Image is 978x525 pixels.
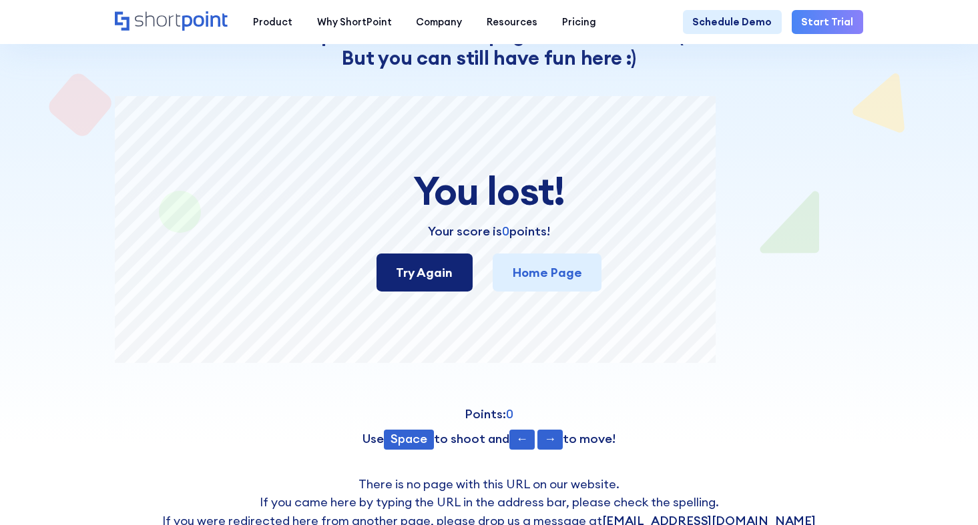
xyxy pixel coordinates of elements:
a: Company [404,10,475,35]
span: 0 [506,406,513,422]
a: Resources [475,10,550,35]
a: Home [115,11,228,33]
div: Resources [487,15,537,29]
p: Use to shoot and to move! [115,430,863,448]
a: Home Page [493,253,601,292]
span: → [537,430,563,450]
a: Pricing [549,10,608,35]
h4: Oops... looks like this page does not exist :( But you can still have fun here :) [115,24,863,69]
div: Why ShortPoint [317,15,392,29]
iframe: Chat Widget [738,370,978,525]
div: Pricing [562,15,596,29]
a: Product [241,10,305,35]
a: Schedule Demo [683,10,782,35]
p: Points: [115,405,863,423]
div: Company [416,15,462,29]
span: ← [509,430,535,450]
a: Try Again [377,253,473,292]
div: Product [253,15,292,29]
span: Space [384,430,434,450]
span: 0 [502,223,509,239]
h3: You lost! [413,169,565,212]
p: Your score is points! [428,222,550,240]
a: Start Trial [792,10,863,35]
a: Why ShortPoint [304,10,404,35]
